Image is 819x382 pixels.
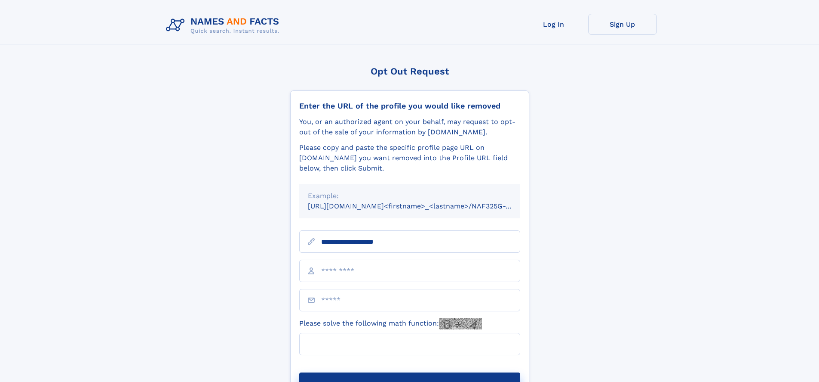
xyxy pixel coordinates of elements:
div: Opt Out Request [290,66,529,77]
div: Please copy and paste the specific profile page URL on [DOMAIN_NAME] you want removed into the Pr... [299,143,520,174]
img: Logo Names and Facts [163,14,286,37]
a: Sign Up [588,14,657,35]
label: Please solve the following math function: [299,318,482,329]
a: Log In [519,14,588,35]
div: Enter the URL of the profile you would like removed [299,101,520,111]
div: You, or an authorized agent on your behalf, may request to opt-out of the sale of your informatio... [299,117,520,137]
div: Example: [308,191,512,201]
small: [URL][DOMAIN_NAME]<firstname>_<lastname>/NAF325G-xxxxxxxx [308,202,537,210]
